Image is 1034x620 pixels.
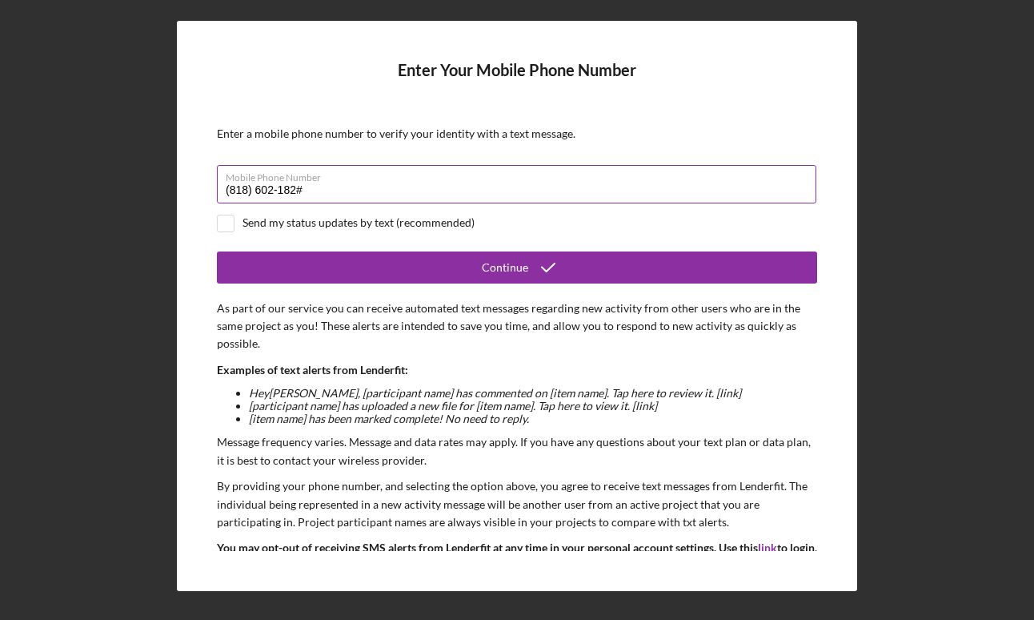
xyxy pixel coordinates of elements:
p: Message frequency varies. Message and data rates may apply. If you have any questions about your ... [217,433,817,469]
p: As part of our service you can receive automated text messages regarding new activity from other ... [217,300,817,353]
div: Send my status updates by text (recommended) [242,216,475,229]
h4: Enter Your Mobile Phone Number [217,61,817,103]
button: Continue [217,252,817,284]
div: Enter a mobile phone number to verify your identity with a text message. [217,127,817,140]
a: link [758,541,777,554]
li: [item name] has been marked complete! No need to reply. [249,413,817,425]
label: Mobile Phone Number [226,166,816,183]
li: [participant name] has uploaded a new file for [item name]. Tap here to view it. [link] [249,400,817,413]
div: Continue [482,252,528,284]
li: Hey [PERSON_NAME] , [participant name] has commented on [item name]. Tap here to review it. [link] [249,387,817,400]
p: You may opt-out of receiving SMS alerts from Lenderfit at any time in your personal account setti... [217,539,817,611]
p: By providing your phone number, and selecting the option above, you agree to receive text message... [217,477,817,531]
p: Examples of text alerts from Lenderfit: [217,361,817,379]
